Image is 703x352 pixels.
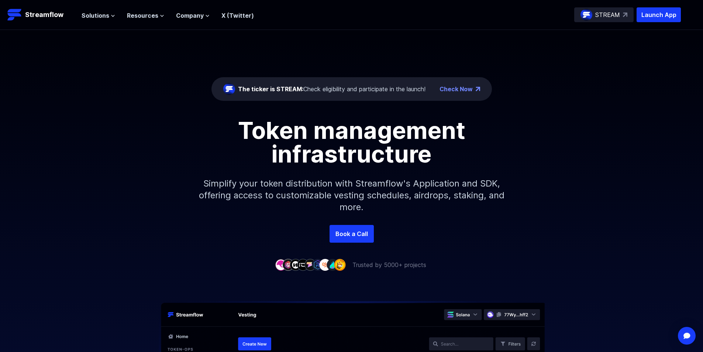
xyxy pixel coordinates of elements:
img: top-right-arrow.png [476,87,480,91]
img: company-1 [275,259,287,270]
span: The ticker is STREAM: [238,85,303,93]
a: X (Twitter) [221,12,254,19]
button: Company [176,11,210,20]
img: company-6 [312,259,324,270]
button: Launch App [637,7,681,22]
p: Simplify your token distribution with Streamflow's Application and SDK, offering access to custom... [193,166,510,225]
p: Trusted by 5000+ projects [352,260,426,269]
a: Streamflow [7,7,74,22]
img: streamflow-logo-circle.png [580,9,592,21]
span: Company [176,11,204,20]
img: company-3 [290,259,301,270]
p: STREAM [595,10,620,19]
button: Resources [127,11,164,20]
a: Check Now [440,85,473,93]
div: Check eligibility and participate in the launch! [238,85,425,93]
img: company-8 [327,259,338,270]
div: Open Intercom Messenger [678,327,696,345]
img: top-right-arrow.svg [623,13,627,17]
h1: Token management infrastructure [186,119,518,166]
img: company-7 [319,259,331,270]
a: Book a Call [330,225,374,243]
img: company-4 [297,259,309,270]
img: Streamflow Logo [7,7,22,22]
span: Solutions [82,11,109,20]
img: company-9 [334,259,346,270]
img: streamflow-logo-circle.png [223,83,235,95]
p: Streamflow [25,10,63,20]
img: company-2 [282,259,294,270]
button: Solutions [82,11,115,20]
a: STREAM [574,7,634,22]
img: company-5 [304,259,316,270]
span: Resources [127,11,158,20]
